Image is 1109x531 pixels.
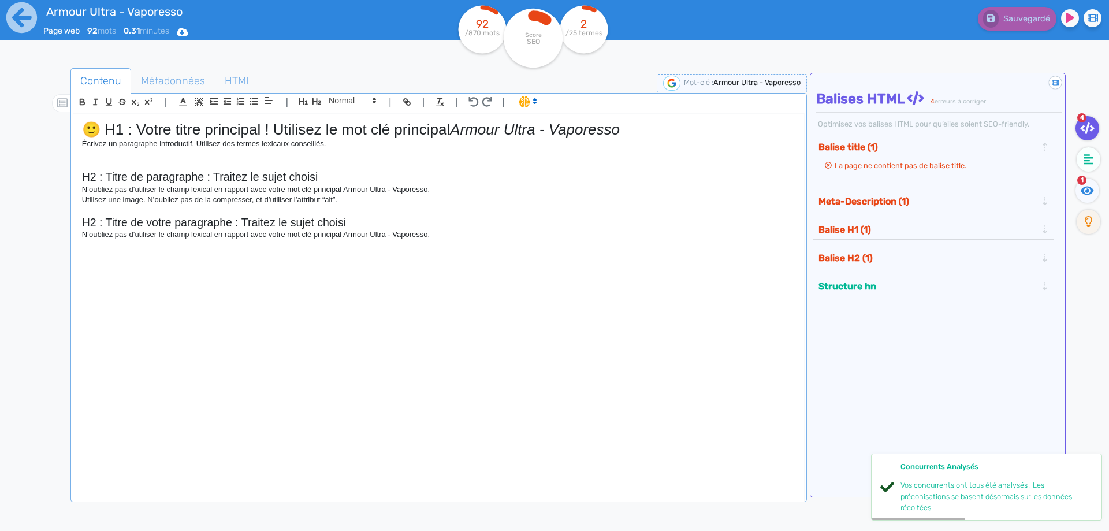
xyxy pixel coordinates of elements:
img: google-serp-logo.png [663,76,680,91]
b: 92 [87,26,98,36]
b: 0.31 [124,26,140,36]
tspan: /870 mots [465,29,500,37]
span: HTML [215,65,261,96]
a: HTML [215,68,262,94]
div: Balise title (1) [815,138,1052,157]
div: Meta-Description (1) [815,192,1052,211]
div: Vos concurrents ont tous été analysés ! Les préconisations se basent désormais sur les données ré... [900,480,1090,513]
span: | [164,94,167,110]
span: Contenu [71,65,131,96]
p: Écrivez un paragraphe introductif. Utilisez des termes lexicaux conseillés. [82,139,795,149]
button: Balise H2 (1) [815,248,1040,268]
button: Sauvegardé [978,7,1056,31]
span: | [455,94,458,110]
tspan: SEO [527,37,540,46]
span: | [422,94,425,110]
input: title [43,2,376,21]
span: Mot-clé : [684,78,713,87]
span: | [502,94,505,110]
button: Structure hn [815,277,1040,296]
span: erreurs à corriger [935,98,986,105]
span: La page ne contient pas de balise title. [835,161,966,170]
span: Armour Ultra - Vaporesso [713,78,801,87]
button: Balise H1 (1) [815,220,1040,239]
span: minutes [124,26,169,36]
p: Utilisez une image. N’oubliez pas de la compresser, et d’utiliser l’attribut “alt”. [82,195,795,205]
span: | [389,94,392,110]
tspan: 2 [581,17,587,31]
h2: H2 : Titre de paragraphe : Traitez le sujet choisi [82,170,795,184]
p: N’oubliez pas d’utiliser le champ lexical en rapport avec votre mot clé principal Armour Ultra - ... [82,229,795,240]
tspan: /25 termes [565,29,602,37]
span: 1 [1077,176,1086,185]
p: N’oubliez pas d’utiliser le champ lexical en rapport avec votre mot clé principal Armour Ultra - ... [82,184,795,195]
span: Métadonnées [132,65,214,96]
div: Balise H2 (1) [815,248,1052,268]
h2: H2 : Titre de votre paragraphe : Traitez le sujet choisi [82,216,795,229]
span: Sauvegardé [1003,14,1050,24]
h4: Balises HTML [816,91,1063,107]
button: Balise title (1) [815,138,1040,157]
span: Aligment [260,94,277,107]
span: | [285,94,288,110]
tspan: 92 [476,17,489,31]
div: Concurrents Analysés [900,461,1090,476]
span: 4 [1077,113,1086,122]
span: Page web [43,26,80,36]
a: Métadonnées [131,68,215,94]
tspan: Score [525,31,542,39]
span: mots [87,26,116,36]
a: Contenu [70,68,131,94]
div: Balise H1 (1) [815,220,1052,239]
span: 4 [931,98,935,105]
h1: 🙂 H1 : Votre titre principal ! Utilisez le mot clé principal [82,121,795,139]
span: I.Assistant [513,95,541,109]
em: Armour Ultra - Vaporesso [450,121,620,138]
button: Meta-Description (1) [815,192,1040,211]
div: Structure hn [815,277,1052,296]
div: Optimisez vos balises HTML pour qu’elles soient SEO-friendly. [816,118,1063,129]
